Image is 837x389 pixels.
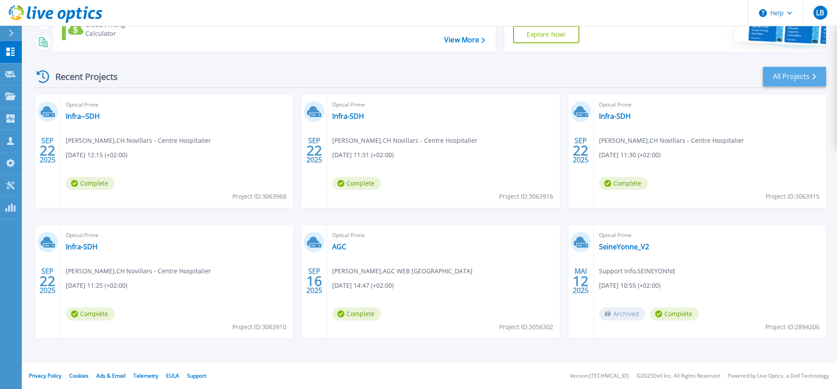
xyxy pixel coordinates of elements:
a: EULA [166,372,179,379]
span: Complete [332,307,381,320]
span: Optical Prime [66,100,288,110]
span: Optical Prime [599,100,821,110]
a: Ads & Email [96,372,126,379]
span: [DATE] 10:55 (+02:00) [599,281,660,290]
span: Optical Prime [599,231,821,240]
span: Complete [332,177,381,190]
span: Optical Prime [332,231,554,240]
a: Support [187,372,206,379]
div: SEP 2025 [306,265,323,297]
span: [PERSON_NAME] , AGC WEB [GEOGRAPHIC_DATA] [332,266,473,276]
span: Complete [650,307,699,320]
span: [PERSON_NAME] , CH Novillars - Centre Hospitalier [66,266,211,276]
span: [PERSON_NAME] , CH Novillars - Centre Hospitalier [332,136,477,145]
span: Complete [599,177,648,190]
a: Infra-SDH [66,242,98,251]
a: Cookies [69,372,88,379]
span: [DATE] 14:47 (+02:00) [332,281,394,290]
a: SeineYonne_V2 [599,242,649,251]
a: Infra-SDH [332,112,364,120]
span: Project ID: 2894206 [766,322,820,332]
span: [PERSON_NAME] , CH Novillars - Centre Hospitalier [66,136,211,145]
span: Complete [66,177,115,190]
span: Project ID: 3056302 [499,322,553,332]
span: 22 [573,147,589,154]
span: [DATE] 12:15 (+02:00) [66,150,127,160]
a: AGC [332,242,346,251]
a: Infra--SDH [66,112,100,120]
a: Cloud Pricing Calculator [62,18,159,40]
div: Recent Projects [34,66,129,87]
li: Powered by Live Optics, a Dell Technology [728,373,829,379]
div: SEP 2025 [306,134,323,166]
span: Project ID: 3063915 [766,192,820,201]
span: Project ID: 3063910 [232,322,286,332]
span: 12 [573,277,589,285]
span: 22 [306,147,322,154]
span: [DATE] 11:31 (+02:00) [332,150,394,160]
div: MAI 2025 [572,265,589,297]
a: Infra-SDH [599,112,631,120]
span: 22 [40,277,55,285]
span: [DATE] 11:30 (+02:00) [599,150,660,160]
a: Telemetry [133,372,158,379]
span: Support Info , SEINEYONNE [599,266,676,276]
a: View More [444,36,485,44]
a: Privacy Policy [29,372,61,379]
span: Optical Prime [66,231,288,240]
span: 22 [40,147,55,154]
span: [DATE] 11:25 (+02:00) [66,281,127,290]
a: All Projects [763,67,826,86]
div: SEP 2025 [39,134,56,166]
span: LB [816,9,824,16]
span: Archived [599,307,646,320]
div: SEP 2025 [39,265,56,297]
div: Cloud Pricing Calculator [85,21,155,38]
li: Version: [TECHNICAL_ID] [570,373,629,379]
a: Explore Now! [513,26,579,43]
span: [PERSON_NAME] , CH Novillars - Centre Hospitalier [599,136,744,145]
span: Complete [66,307,115,320]
span: 16 [306,277,322,285]
div: SEP 2025 [572,134,589,166]
li: © 2025 Dell Inc. All Rights Reserved [636,373,720,379]
span: Project ID: 3063916 [499,192,553,201]
span: Optical Prime [332,100,554,110]
span: Project ID: 3063968 [232,192,286,201]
